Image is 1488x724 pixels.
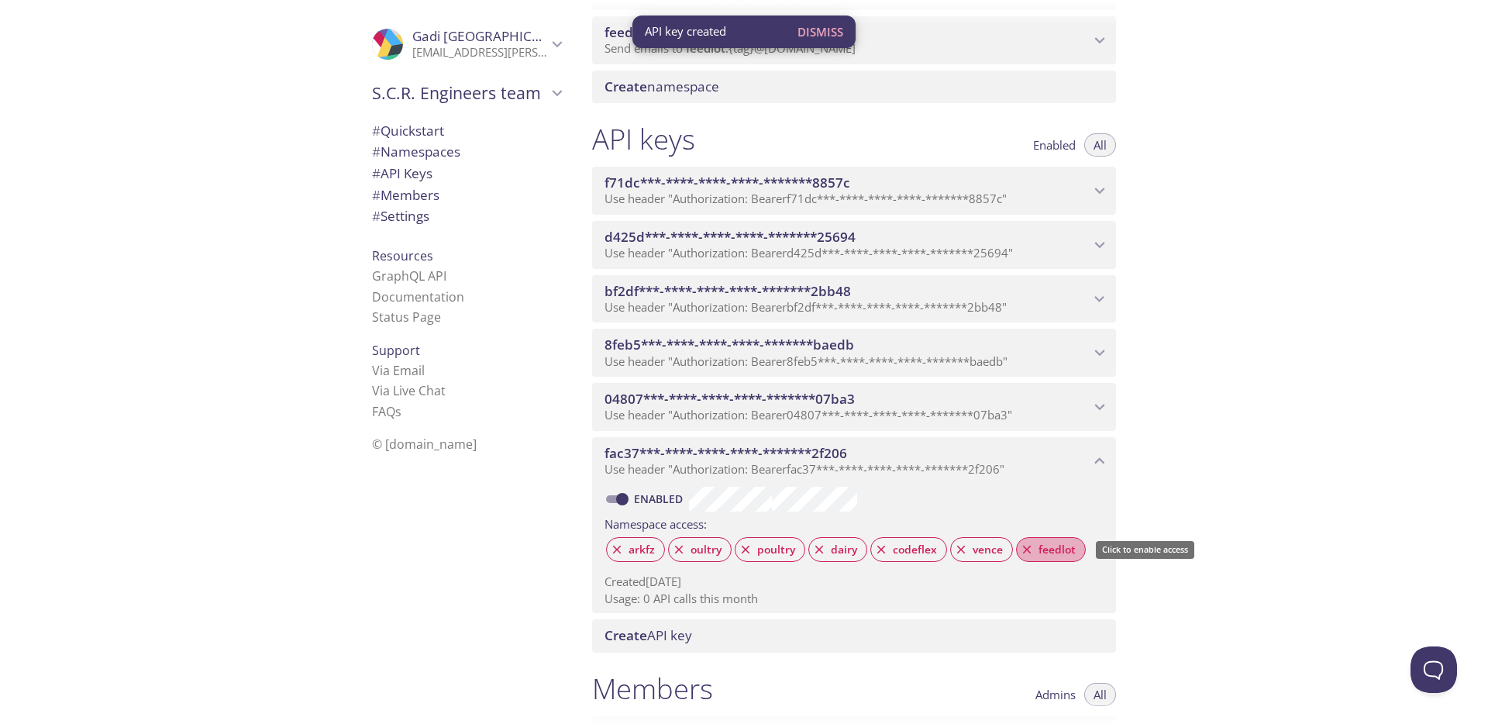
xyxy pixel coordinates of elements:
[604,591,1104,607] p: Usage: 0 API calls this month
[604,626,692,644] span: API key
[604,78,647,95] span: Create
[604,574,1104,590] p: Created [DATE]
[360,19,573,70] div: Gadi Gamburg
[645,23,726,40] span: API key created
[619,543,664,557] span: arkfz
[360,120,573,142] div: Quickstart
[1026,683,1085,706] button: Admins
[748,543,804,557] span: poultry
[372,82,547,104] span: S.C.R. Engineers team
[372,247,433,264] span: Resources
[604,626,647,644] span: Create
[360,205,573,227] div: Team Settings
[360,73,573,113] div: S.C.R. Engineers team
[808,537,867,562] div: dairy
[372,309,441,326] a: Status Page
[681,543,731,557] span: oultry
[372,267,446,284] a: GraphQL API
[372,122,444,140] span: Quickstart
[592,122,695,157] h1: API keys
[604,78,719,95] span: namespace
[735,537,805,562] div: poultry
[372,403,401,420] a: FAQ
[1016,537,1086,562] div: feedlot
[592,619,1116,652] div: Create API Key
[372,164,381,182] span: #
[372,164,432,182] span: API Keys
[1084,133,1116,157] button: All
[1024,133,1085,157] button: Enabled
[632,491,689,506] a: Enabled
[592,671,713,706] h1: Members
[606,537,665,562] div: arkfz
[883,543,946,557] span: codeflex
[360,141,573,163] div: Namespaces
[360,163,573,184] div: API Keys
[360,184,573,206] div: Members
[412,45,547,60] p: [EMAIL_ADDRESS][PERSON_NAME][DOMAIN_NAME]
[412,27,576,45] span: Gadi [GEOGRAPHIC_DATA]
[372,143,460,160] span: Namespaces
[592,16,1116,64] div: feedlot namespace
[395,403,401,420] span: s
[870,537,947,562] div: codeflex
[950,537,1013,562] div: vence
[372,186,439,204] span: Members
[1084,683,1116,706] button: All
[821,543,866,557] span: dairy
[668,537,732,562] div: oultry
[797,22,843,42] span: Dismiss
[592,71,1116,103] div: Create namespace
[1410,646,1457,693] iframe: Help Scout Beacon - Open
[604,23,650,41] span: feedlot
[372,436,477,453] span: © [DOMAIN_NAME]
[372,122,381,140] span: #
[372,362,425,379] a: Via Email
[372,207,381,225] span: #
[372,207,429,225] span: Settings
[1029,543,1085,557] span: feedlot
[372,143,381,160] span: #
[372,288,464,305] a: Documentation
[791,17,849,47] button: Dismiss
[372,186,381,204] span: #
[604,40,856,56] span: Send emails to . {tag} @[DOMAIN_NAME]
[963,543,1012,557] span: vence
[372,382,446,399] a: Via Live Chat
[604,512,707,534] label: Namespace access:
[372,342,420,359] span: Support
